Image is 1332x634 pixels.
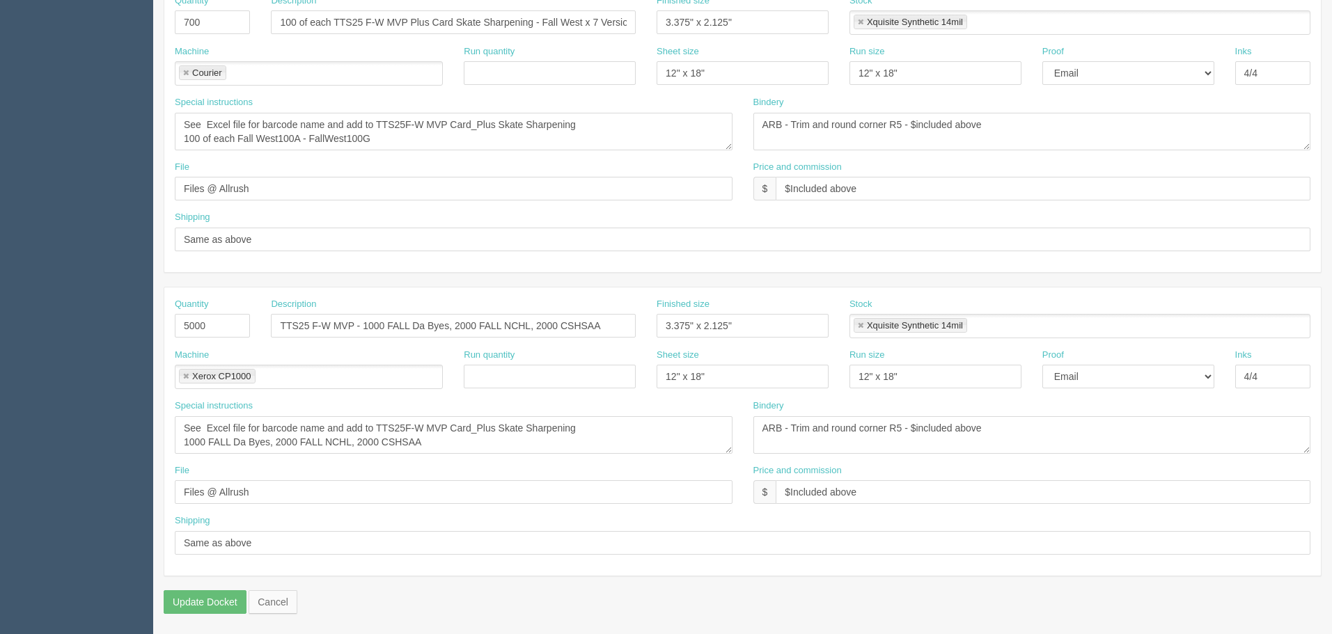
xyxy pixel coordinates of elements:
[657,45,699,58] label: Sheet size
[271,298,316,311] label: Description
[753,96,784,109] label: Bindery
[849,298,872,311] label: Stock
[657,349,699,362] label: Sheet size
[192,68,222,77] div: Courier
[1235,349,1252,362] label: Inks
[175,464,189,477] label: File
[175,399,253,413] label: Special instructions
[192,372,251,381] div: Xerox CP1000
[1235,45,1252,58] label: Inks
[1042,349,1064,362] label: Proof
[175,161,189,174] label: File
[849,45,885,58] label: Run size
[867,17,963,26] div: Xquisite Synthetic 14mil
[753,464,842,477] label: Price and commission
[1042,45,1064,58] label: Proof
[753,177,776,200] div: $
[849,349,885,362] label: Run size
[464,45,515,58] label: Run quantity
[867,321,963,330] div: Xquisite Synthetic 14mil
[753,416,1311,454] textarea: ARB - Trim and round corner R5 - $included above
[753,113,1311,150] textarea: ARB - Trim and round corner R5 - $included above
[175,45,209,58] label: Machine
[175,96,253,109] label: Special instructions
[657,298,710,311] label: Finished size
[753,399,784,413] label: Bindery
[175,349,209,362] label: Machine
[753,161,842,174] label: Price and commission
[175,416,732,454] textarea: See Excel file for barcode name and add to TTS25F-W MVP Card_Plus Skate Sharpening 1000 FALL Da B...
[164,590,246,614] input: Update Docket
[175,211,210,224] label: Shipping
[175,298,208,311] label: Quantity
[753,480,776,504] div: $
[175,113,732,150] textarea: See Excel file for barcode name and add to TTS25F-W MVP Card_Plus Skate Sharpening 100 of each Fa...
[175,514,210,528] label: Shipping
[249,590,297,614] a: Cancel
[258,596,288,608] span: translation missing: en.helpers.links.cancel
[464,349,515,362] label: Run quantity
